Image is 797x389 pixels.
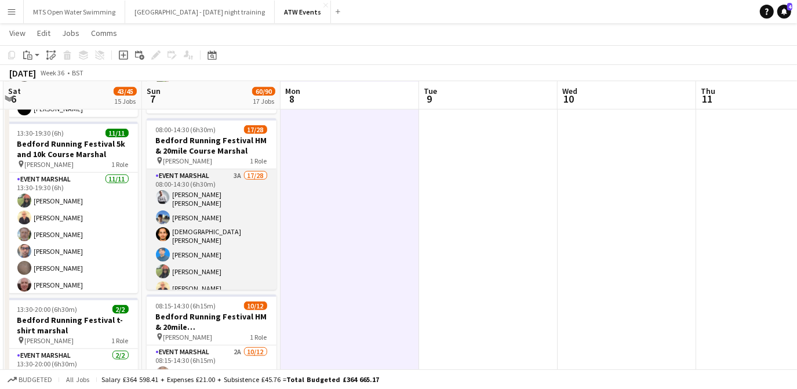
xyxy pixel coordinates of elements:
[5,26,30,41] a: View
[787,3,792,10] span: 4
[286,375,379,384] span: Total Budgeted £364 665.17
[147,311,276,332] h3: Bedford Running Festival HM & 20mile [GEOGRAPHIC_DATA] 1 priory
[275,1,331,23] button: ATW Events
[37,28,50,38] span: Edit
[57,26,84,41] a: Jobs
[32,26,55,41] a: Edit
[8,122,138,293] app-job-card: 13:30-19:30 (6h)11/11Bedford Running Festival 5k and 10k Course Marshal [PERSON_NAME]1 RoleEvent ...
[250,333,267,341] span: 1 Role
[101,375,379,384] div: Salary £364 598.41 + Expenses £21.00 + Subsistence £45.76 =
[561,92,577,106] span: 10
[285,86,300,96] span: Mon
[38,68,67,77] span: Week 36
[250,157,267,165] span: 1 Role
[147,135,276,156] h3: Bedford Running Festival HM & 20mile Course Marshal
[64,375,92,384] span: All jobs
[8,139,138,159] h3: Bedford Running Festival 5k and 10k Course Marshal
[156,301,216,310] span: 08:15-14:30 (6h15m)
[283,92,300,106] span: 8
[147,118,276,290] app-job-card: 08:00-14:30 (6h30m)17/28Bedford Running Festival HM & 20mile Course Marshal [PERSON_NAME]1 RoleEv...
[8,173,138,380] app-card-role: Event Marshal11/1113:30-19:30 (6h)[PERSON_NAME][PERSON_NAME][PERSON_NAME][PERSON_NAME][PERSON_NAM...
[9,28,26,38] span: View
[114,87,137,96] span: 43/45
[163,157,213,165] span: [PERSON_NAME]
[252,87,275,96] span: 60/90
[244,125,267,134] span: 17/28
[17,129,64,137] span: 13:30-19:30 (6h)
[156,125,216,134] span: 08:00-14:30 (6h30m)
[424,86,437,96] span: Tue
[62,28,79,38] span: Jobs
[17,305,78,314] span: 13:30-20:00 (6h30m)
[147,86,161,96] span: Sun
[163,333,213,341] span: [PERSON_NAME]
[145,92,161,106] span: 7
[9,67,36,79] div: [DATE]
[253,97,275,106] div: 17 Jobs
[112,160,129,169] span: 1 Role
[112,336,129,345] span: 1 Role
[19,376,52,384] span: Budgeted
[699,92,715,106] span: 11
[777,5,791,19] a: 4
[422,92,437,106] span: 9
[25,160,74,169] span: [PERSON_NAME]
[112,305,129,314] span: 2/2
[72,68,83,77] div: BST
[562,86,577,96] span: Wed
[125,1,275,23] button: [GEOGRAPHIC_DATA] - [DATE] night training
[24,1,125,23] button: MTS Open Water Swimming
[105,129,129,137] span: 11/11
[6,373,54,386] button: Budgeted
[244,301,267,310] span: 10/12
[8,315,138,336] h3: Bedford Running Festival t-shirt marshal
[114,97,136,106] div: 15 Jobs
[701,86,715,96] span: Thu
[91,28,117,38] span: Comms
[8,86,21,96] span: Sat
[25,336,74,345] span: [PERSON_NAME]
[86,26,122,41] a: Comms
